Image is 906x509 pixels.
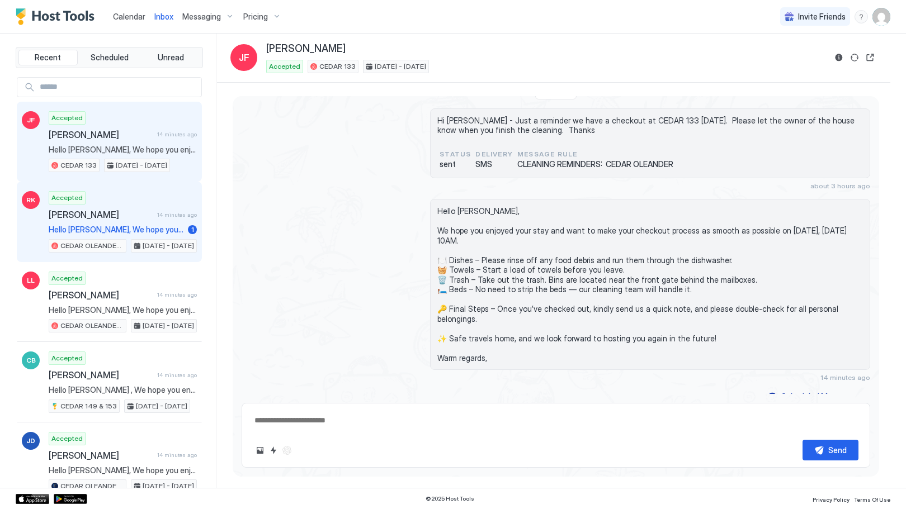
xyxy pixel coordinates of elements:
[820,373,870,382] span: 14 minutes ago
[35,78,201,97] input: Input Field
[854,493,890,505] a: Terms Of Use
[813,493,850,505] a: Privacy Policy
[60,401,117,411] span: CEDAR 149 & 153
[16,8,100,25] a: Host Tools Logo
[475,159,513,169] span: SMS
[157,451,197,459] span: 14 minutes ago
[60,481,124,491] span: CEDAR OLEANDER 156
[426,495,474,502] span: © 2025 Host Tools
[766,389,870,404] button: Scheduled Messages
[27,275,35,286] span: LL
[319,61,356,72] span: CEDAR 133
[239,51,249,64] span: JF
[60,160,97,170] span: CEDAR 133
[49,145,197,155] span: Hello [PERSON_NAME], We hope you enjoyed your stay and want to make your checkout process as smoo...
[16,494,49,504] a: App Store
[54,494,87,504] a: Google Play Store
[49,289,153,301] span: [PERSON_NAME]
[157,372,197,379] span: 14 minutes ago
[855,10,868,23] div: menu
[91,53,129,63] span: Scheduled
[810,182,870,190] span: about 3 hours ago
[26,436,35,446] span: JD
[154,11,173,22] a: Inbox
[143,241,194,251] span: [DATE] - [DATE]
[49,305,197,315] span: Hello [PERSON_NAME], We hope you enjoyed your stay and want to make your checkout process as smoo...
[154,12,173,21] span: Inbox
[116,160,167,170] span: [DATE] - [DATE]
[848,51,861,64] button: Sync reservation
[113,11,145,22] a: Calendar
[157,211,197,218] span: 14 minutes ago
[182,12,221,22] span: Messaging
[143,321,194,331] span: [DATE] - [DATE]
[49,209,153,220] span: [PERSON_NAME]
[35,53,61,63] span: Recent
[781,391,857,402] div: Scheduled Messages
[18,50,78,65] button: Recent
[798,12,846,22] span: Invite Friends
[828,444,847,456] div: Send
[863,51,877,64] button: Open reservation
[872,8,890,26] div: User profile
[51,434,83,444] span: Accepted
[51,193,83,203] span: Accepted
[26,195,35,205] span: RK
[26,355,36,365] span: CB
[517,149,673,159] span: Message Rule
[136,401,187,411] span: [DATE] - [DATE]
[141,50,200,65] button: Unread
[813,496,850,503] span: Privacy Policy
[49,369,153,380] span: [PERSON_NAME]
[158,53,184,63] span: Unread
[157,131,197,138] span: 14 minutes ago
[243,12,268,22] span: Pricing
[49,450,153,461] span: [PERSON_NAME]
[49,385,197,395] span: Hello [PERSON_NAME] , We hope you enjoyed your stay and want to make your checkout process as smo...
[51,113,83,123] span: Accepted
[191,225,194,234] span: 1
[60,321,124,331] span: CEDAR OLEANDER 146 and 148
[267,444,280,457] button: Quick reply
[16,47,203,68] div: tab-group
[517,159,673,169] span: CLEANING REMINDERS: CEDAR OLEANDER
[803,440,858,460] button: Send
[440,149,471,159] span: status
[60,241,124,251] span: CEDAR OLEANDER 157
[51,273,83,283] span: Accepted
[854,496,890,503] span: Terms Of Use
[80,50,139,65] button: Scheduled
[266,42,346,55] span: [PERSON_NAME]
[49,465,197,475] span: Hello [PERSON_NAME], We hope you enjoyed your stay and want to make your checkout process as smoo...
[475,149,513,159] span: Delivery
[113,12,145,21] span: Calendar
[49,225,183,235] span: Hello [PERSON_NAME], We hope you enjoyed your stay and want to make your checkout process as smoo...
[157,291,197,298] span: 14 minutes ago
[269,61,300,72] span: Accepted
[440,159,471,169] span: sent
[437,206,863,363] span: Hello [PERSON_NAME], We hope you enjoyed your stay and want to make your checkout process as smoo...
[832,51,846,64] button: Reservation information
[143,481,194,491] span: [DATE] - [DATE]
[437,116,863,135] span: Hi [PERSON_NAME] - Just a reminder we have a checkout at CEDAR 133 [DATE]. Please let the owner o...
[49,129,153,140] span: [PERSON_NAME]
[51,353,83,363] span: Accepted
[253,444,267,457] button: Upload image
[375,61,426,72] span: [DATE] - [DATE]
[27,115,35,125] span: JF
